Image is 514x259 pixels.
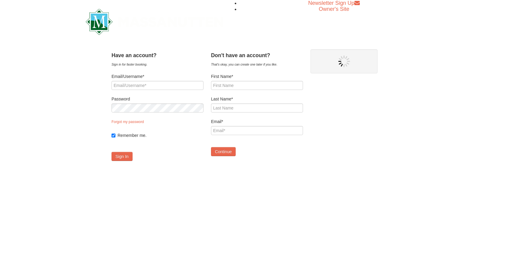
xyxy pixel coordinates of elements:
label: Remember me. [118,132,203,138]
label: First Name* [211,73,303,79]
a: Owner's Site [319,6,349,12]
input: First Name [211,81,303,90]
img: wait gif [338,55,350,67]
label: Email* [211,119,303,125]
div: Sign in for faster booking. [112,61,203,67]
button: Sign In [112,152,133,161]
h4: Don't have an account? [211,52,303,58]
a: Massanutten Resort [86,14,223,28]
input: Email/Username* [112,81,203,90]
input: Last Name [211,103,303,113]
label: Password [112,96,203,102]
input: Email* [211,126,303,135]
img: Massanutten Resort Logo [86,9,223,35]
label: Last Name* [211,96,303,102]
h4: Have an account? [112,52,203,58]
button: Continue [211,147,236,156]
div: That's okay, you can create one later if you like. [211,61,303,67]
a: Forgot my password [112,120,144,124]
label: Email/Username* [112,73,203,79]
